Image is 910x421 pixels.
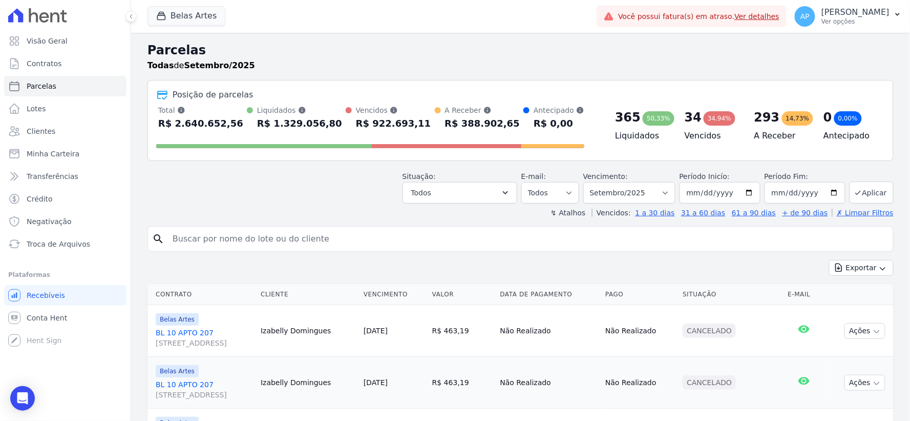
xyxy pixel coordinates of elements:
[681,209,725,217] a: 31 a 60 dias
[27,36,68,46] span: Visão Geral
[147,61,174,70] strong: Todas
[257,105,342,115] div: Liquidados
[551,209,585,217] label: ↯ Atalhos
[821,17,890,26] p: Ver opções
[166,229,889,249] input: Buscar por nome do lote ou do cliente
[4,308,126,328] a: Conta Hent
[636,209,675,217] a: 1 a 30 dias
[27,149,79,159] span: Minha Carteira
[156,379,252,400] a: BL 10 APTO 207[STREET_ADDRESS]
[732,209,776,217] a: 61 a 90 dias
[496,305,602,357] td: Não Realizado
[754,130,808,142] h4: A Receber
[156,338,252,348] span: [STREET_ADDRESS]
[152,233,164,245] i: search
[823,109,832,126] div: 0
[147,284,257,305] th: Contrato
[27,239,90,249] span: Troca de Arquivos
[765,171,845,182] label: Período Fim:
[156,365,199,377] span: Belas Artes
[844,323,885,339] button: Ações
[257,284,359,305] th: Cliente
[534,115,584,132] div: R$ 0,00
[4,285,126,306] a: Recebíveis
[782,209,828,217] a: + de 90 dias
[787,2,910,31] button: AP [PERSON_NAME] Ver opções
[643,111,674,126] div: 50,33%
[4,211,126,232] a: Negativação
[27,216,72,227] span: Negativação
[257,357,359,409] td: Izabelly Domingues
[27,104,46,114] span: Lotes
[428,357,496,409] td: R$ 463,19
[27,58,61,69] span: Contratos
[615,130,668,142] h4: Liquidados
[844,375,885,391] button: Ações
[158,105,243,115] div: Total
[27,313,67,323] span: Conta Hent
[834,111,862,126] div: 0,00%
[173,89,253,101] div: Posição de parcelas
[4,234,126,254] a: Troca de Arquivos
[704,111,735,126] div: 34,94%
[4,144,126,164] a: Minha Carteira
[156,313,199,326] span: Belas Artes
[685,109,702,126] div: 34
[403,182,517,204] button: Todos
[428,305,496,357] td: R$ 463,19
[821,7,890,17] p: [PERSON_NAME]
[10,386,35,411] div: Open Intercom Messenger
[411,187,431,199] span: Todos
[800,13,810,20] span: AP
[445,115,520,132] div: R$ 388.902,65
[147,41,894,59] h2: Parcelas
[679,284,784,305] th: Situação
[364,378,388,387] a: [DATE]
[147,59,255,72] p: de
[4,189,126,209] a: Crédito
[823,130,877,142] h4: Antecipado
[685,130,738,142] h4: Vencidos
[27,290,65,300] span: Recebíveis
[4,31,126,51] a: Visão Geral
[4,166,126,187] a: Transferências
[403,172,436,181] label: Situação:
[496,284,602,305] th: Data de Pagamento
[784,284,824,305] th: E-mail
[4,76,126,96] a: Parcelas
[445,105,520,115] div: A Receber
[601,357,679,409] td: Não Realizado
[428,284,496,305] th: Valor
[782,111,814,126] div: 14,73%
[364,327,388,335] a: [DATE]
[583,172,628,181] label: Vencimento:
[496,357,602,409] td: Não Realizado
[257,305,359,357] td: Izabelly Domingues
[27,194,53,204] span: Crédito
[829,260,894,276] button: Exportar
[615,109,641,126] div: 365
[534,105,584,115] div: Antecipado
[8,269,122,281] div: Plataformas
[601,284,679,305] th: Pago
[184,61,255,70] strong: Setembro/2025
[147,6,225,26] button: Belas Artes
[683,375,736,390] div: Cancelado
[257,115,342,132] div: R$ 1.329.056,80
[592,209,631,217] label: Vencidos:
[27,81,56,91] span: Parcelas
[4,121,126,142] a: Clientes
[832,209,894,217] a: ✗ Limpar Filtros
[4,53,126,74] a: Contratos
[601,305,679,357] td: Não Realizado
[521,172,546,181] label: E-mail:
[356,105,431,115] div: Vencidos
[156,390,252,400] span: [STREET_ADDRESS]
[27,171,78,182] span: Transferências
[156,328,252,348] a: BL 10 APTO 207[STREET_ADDRESS]
[683,324,736,338] div: Cancelado
[850,182,894,204] button: Aplicar
[680,172,730,181] label: Período Inicío:
[754,109,780,126] div: 293
[356,115,431,132] div: R$ 922.693,11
